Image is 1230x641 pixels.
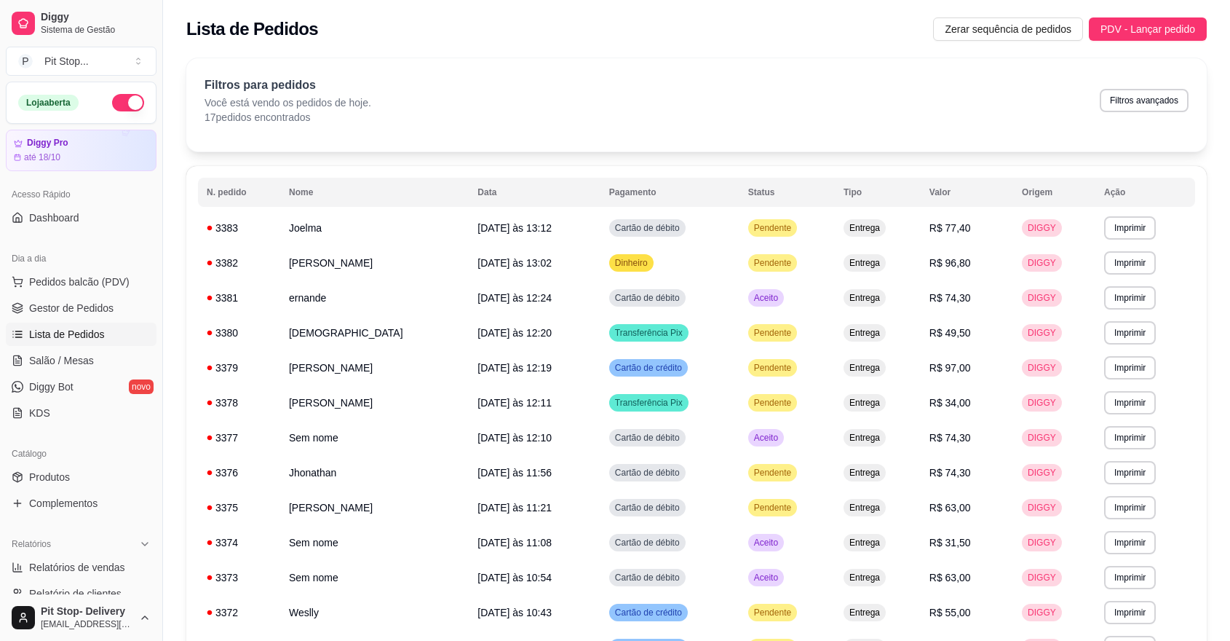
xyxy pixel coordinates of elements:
span: Cartão de débito [612,502,683,514]
span: Cartão de débito [612,467,683,479]
span: Pendente [751,362,794,374]
th: Status [739,178,835,207]
div: Dia a dia [6,247,156,270]
td: Joelma [280,211,469,245]
th: Ação [1095,178,1195,207]
a: Complementos [6,492,156,515]
span: P [18,54,33,68]
a: Salão / Mesas [6,349,156,372]
a: Lista de Pedidos [6,323,156,346]
div: 3375 [207,500,271,515]
span: Entrega [846,607,883,618]
span: DIGGY [1025,607,1059,618]
span: Relatórios [12,538,51,550]
span: Dinheiro [612,257,651,269]
span: Pendente [751,222,794,234]
td: [PERSON_NAME] [280,385,469,420]
a: Dashboard [6,206,156,229]
span: Aceito [751,572,781,583]
a: Gestor de Pedidos [6,296,156,320]
span: Cartão de débito [612,222,683,234]
div: 3373 [207,570,271,585]
button: PDV - Lançar pedido [1089,17,1207,41]
div: 3372 [207,605,271,620]
span: Entrega [846,397,883,409]
span: [DATE] às 11:21 [477,502,552,514]
span: Entrega [846,432,883,444]
span: Sistema de Gestão [41,24,151,36]
th: Origem [1013,178,1095,207]
span: [DATE] às 11:08 [477,537,552,548]
span: Gestor de Pedidos [29,301,114,315]
span: DIGGY [1025,432,1059,444]
span: Diggy Bot [29,380,74,394]
span: R$ 63,00 [929,502,971,514]
span: Cartão de débito [612,432,683,444]
button: Alterar Status [112,94,144,111]
div: 3376 [207,465,271,480]
th: Nome [280,178,469,207]
span: Pendente [751,607,794,618]
span: Lista de Pedidos [29,327,105,342]
span: Cartão de débito [612,537,683,548]
article: Diggy Pro [27,138,68,149]
a: Relatório de clientes [6,582,156,605]
span: Complementos [29,496,98,511]
span: DIGGY [1025,467,1059,479]
td: [DEMOGRAPHIC_DATA] [280,315,469,350]
span: Transferência Pix [612,327,686,339]
span: R$ 31,50 [929,537,971,548]
div: 3381 [207,291,271,305]
button: Imprimir [1104,391,1156,414]
span: Entrega [846,537,883,548]
span: Relatórios de vendas [29,560,125,575]
button: Imprimir [1104,216,1156,240]
span: R$ 96,80 [929,257,971,269]
button: Filtros avançados [1100,89,1189,112]
span: Cartão de crédito [612,607,685,618]
div: 3382 [207,256,271,270]
th: Tipo [835,178,921,207]
span: [DATE] às 10:54 [477,572,552,583]
span: R$ 49,50 [929,327,971,339]
button: Select a team [6,47,156,76]
th: Valor [921,178,1013,207]
span: Entrega [846,222,883,234]
button: Pedidos balcão (PDV) [6,270,156,294]
th: Pagamento [600,178,739,207]
span: Pendente [751,502,794,514]
span: Entrega [846,572,883,583]
span: R$ 74,30 [929,292,971,304]
span: [DATE] às 12:19 [477,362,552,374]
span: [DATE] às 10:43 [477,607,552,618]
span: R$ 97,00 [929,362,971,374]
td: ernande [280,280,469,315]
span: R$ 55,00 [929,607,971,618]
span: DIGGY [1025,537,1059,548]
button: Imprimir [1104,321,1156,345]
span: Cartão de crédito [612,362,685,374]
span: Entrega [846,502,883,514]
span: Relatório de clientes [29,586,122,601]
span: DIGGY [1025,502,1059,514]
span: R$ 74,30 [929,432,971,444]
span: DIGGY [1025,292,1059,304]
span: Dashboard [29,211,79,225]
span: Pendente [751,397,794,409]
span: [DATE] às 12:10 [477,432,552,444]
a: Diggy Proaté 18/10 [6,130,156,171]
button: Imprimir [1104,601,1156,624]
button: Imprimir [1104,251,1156,275]
span: Entrega [846,467,883,479]
span: DIGGY [1025,362,1059,374]
td: Weslly [280,595,469,630]
span: DIGGY [1025,327,1059,339]
button: Imprimir [1104,566,1156,589]
h2: Lista de Pedidos [186,17,318,41]
div: 3379 [207,361,271,375]
span: Entrega [846,362,883,374]
span: R$ 34,00 [929,397,971,409]
div: 3377 [207,430,271,445]
span: [EMAIL_ADDRESS][DOMAIN_NAME] [41,618,133,630]
div: Pit Stop ... [44,54,89,68]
